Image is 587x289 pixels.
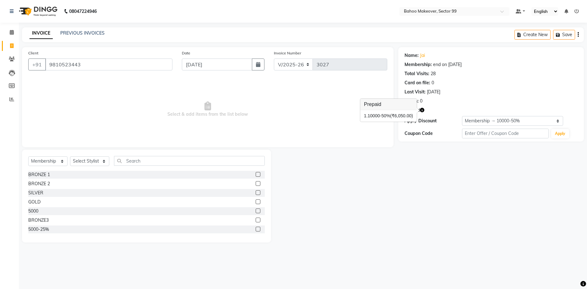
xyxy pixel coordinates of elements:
button: Create New [514,30,551,40]
div: 10000-50% [364,113,413,119]
div: BRONZE3 [28,217,49,224]
a: Jai [420,52,425,59]
div: Last Visit: [405,89,426,95]
input: Enter Offer / Coupon Code [462,129,549,138]
label: Client [28,50,38,56]
div: 5000 [28,208,38,214]
button: +91 [28,58,46,70]
h3: Prepaid [360,99,417,110]
div: BRONZE 2 [28,181,50,187]
div: Points: [405,98,419,104]
button: Save [553,30,575,40]
a: PREVIOUS INVOICES [60,30,105,36]
div: Name: [405,52,419,59]
div: [DATE] [427,89,440,95]
div: 0 [420,98,422,104]
div: SILVER [28,190,43,196]
input: Search by Name/Mobile/Email/Code [45,58,172,70]
span: (₹6,050.00) [390,113,413,118]
label: Invoice Number [274,50,301,56]
div: Total Visits: [405,70,429,77]
b: 08047224946 [69,3,97,20]
input: Search [114,156,265,166]
img: logo [16,3,59,20]
label: Date [182,50,190,56]
div: Coupon Code [405,130,462,137]
span: 1. [364,113,368,118]
div: GOLD [28,199,41,205]
div: 0 [432,80,434,86]
span: Select & add items from the list below [28,78,387,141]
button: Apply [551,129,569,138]
div: BRONZE 1 [28,171,50,178]
div: end on [DATE] [433,61,462,68]
div: Card on file: [405,80,430,86]
a: INVOICE [30,28,53,39]
div: Membership: [405,61,432,68]
div: 5000-25% [28,226,49,233]
div: 28 [431,70,436,77]
div: Apply Discount [405,118,462,124]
